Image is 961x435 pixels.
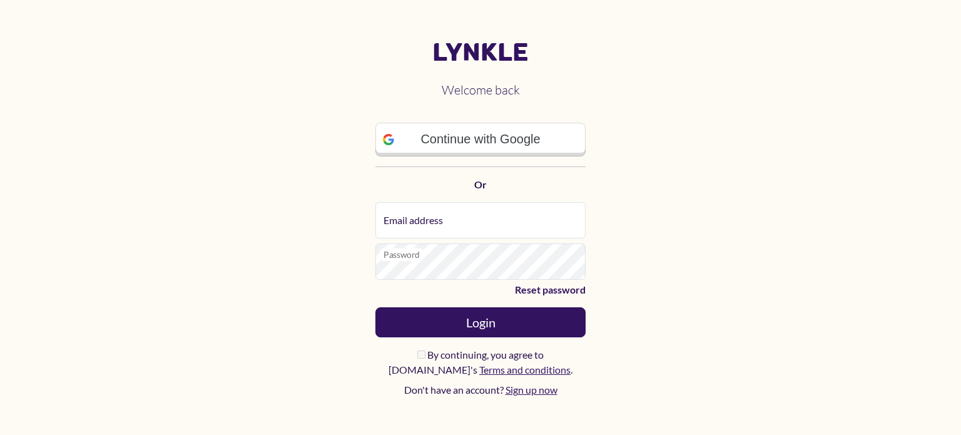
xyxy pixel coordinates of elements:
a: Reset password [375,282,586,297]
h2: Welcome back [375,73,586,108]
strong: Or [474,178,487,190]
button: Login [375,307,586,337]
a: Terms and conditions [479,364,571,376]
a: Continue with Google [375,123,586,156]
a: Lynkle [375,38,586,68]
label: By continuing, you agree to [DOMAIN_NAME]'s . [375,347,586,377]
a: Sign up now [506,384,557,396]
input: By continuing, you agree to [DOMAIN_NAME]'s Terms and conditions. [417,351,425,359]
p: Don't have an account? [375,382,586,397]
